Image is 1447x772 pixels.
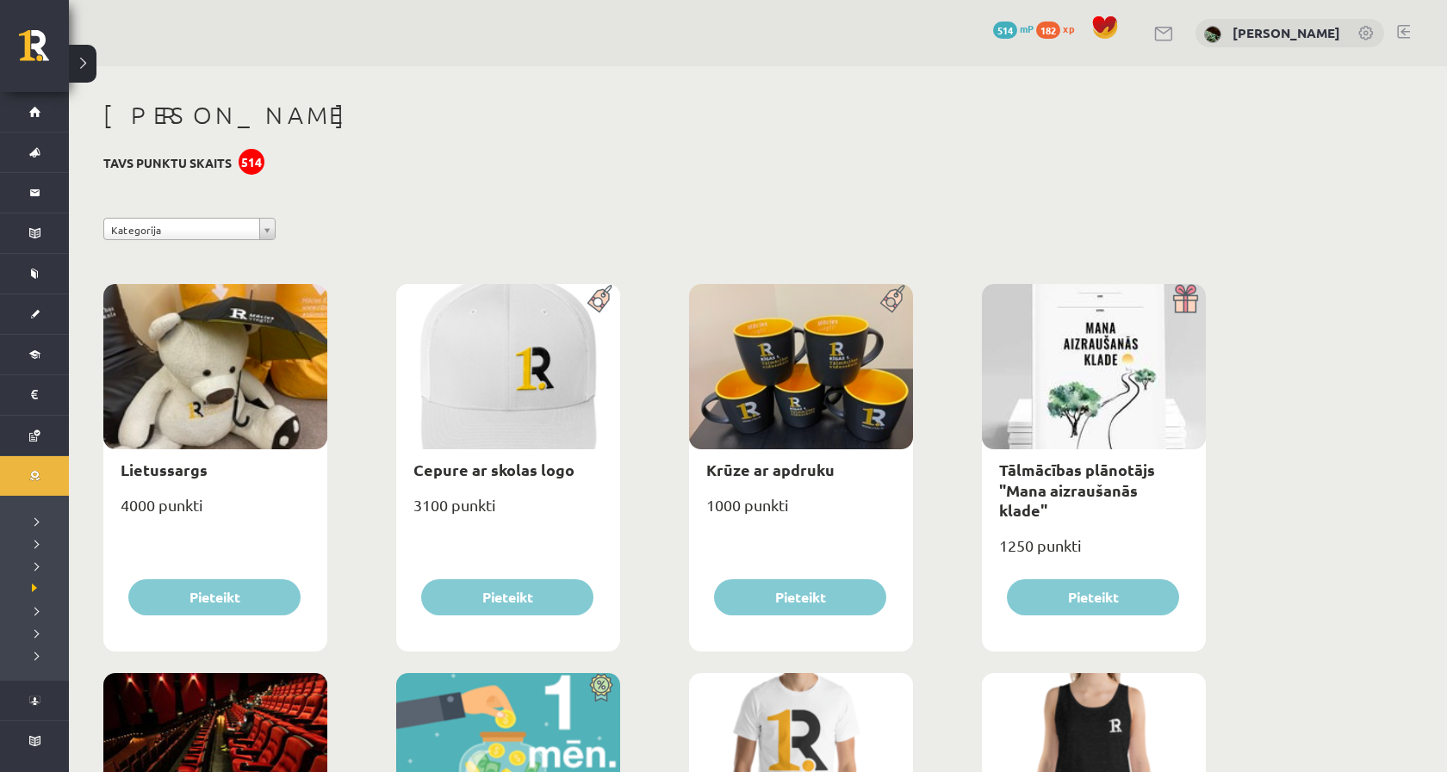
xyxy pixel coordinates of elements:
div: 514 [239,149,264,175]
div: 1000 punkti [689,491,913,534]
img: Populāra prece [874,284,913,313]
a: Lietussargs [121,460,208,479]
span: 182 [1036,22,1060,39]
button: Pieteikt [421,579,593,615]
h1: [PERSON_NAME] [103,101,1206,130]
div: 1250 punkti [982,531,1206,574]
a: 514 mP [993,22,1034,35]
div: 3100 punkti [396,491,620,534]
a: Kategorija [103,218,276,240]
div: 4000 punkti [103,491,327,534]
button: Pieteikt [1007,579,1179,615]
a: Cepure ar skolas logo [413,460,574,479]
a: Krūze ar apdruku [706,460,835,479]
span: Kategorija [111,219,252,241]
span: 514 [993,22,1017,39]
a: [PERSON_NAME] [1233,24,1340,41]
img: Dāvana ar pārsteigumu [1167,284,1206,313]
img: Atlaide [581,673,620,702]
button: Pieteikt [714,579,886,615]
button: Pieteikt [128,579,301,615]
a: 182 xp [1036,22,1083,35]
span: mP [1020,22,1034,35]
span: xp [1063,22,1074,35]
h3: Tavs punktu skaits [103,156,232,170]
img: Marta Cekula [1204,26,1221,43]
img: Populāra prece [581,284,620,313]
a: Rīgas 1. Tālmācības vidusskola [19,30,69,73]
a: Tālmācības plānotājs "Mana aizraušanās klade" [999,460,1155,520]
